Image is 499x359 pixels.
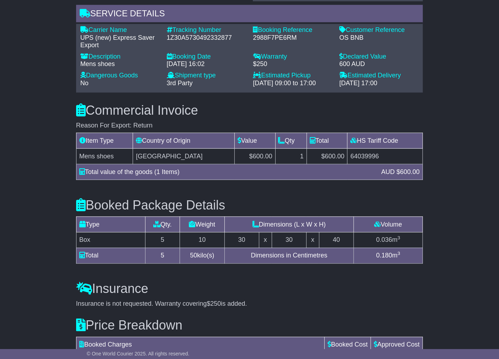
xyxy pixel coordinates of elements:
td: Total [307,133,347,149]
td: 30 [224,232,259,248]
td: m [354,232,423,248]
div: $250 [253,60,332,68]
td: 40 [319,232,354,248]
div: UPS (new) Express Saver Export [80,34,160,49]
td: $600.00 [307,149,347,164]
td: Qty [275,133,307,149]
sup: 3 [398,235,400,241]
td: 5 [145,232,180,248]
td: Dimensions (L x W x H) [224,217,354,232]
h3: Insurance [76,282,423,296]
div: Estimated Pickup [253,72,332,80]
td: x [259,232,272,248]
td: Qty. [145,217,180,232]
td: Booked Charges [76,337,324,353]
div: 2988F7PE6RM [253,34,332,42]
div: Booking Date [167,53,246,61]
td: kilo(s) [180,248,224,263]
div: Booking Reference [253,26,332,34]
div: Estimated Delivery [339,72,419,80]
div: [DATE] 16:02 [167,60,246,68]
div: AUD $600.00 [378,167,423,177]
h3: Booked Package Details [76,198,423,212]
div: Mens shoes [80,60,160,68]
span: 3rd Party [167,80,193,87]
div: 1Z30A5730492332877 [167,34,246,42]
div: Insurance is not requested. Warranty covering is added. [76,300,423,308]
td: $600.00 [234,149,275,164]
div: 600 AUD [339,60,419,68]
span: 0.036 [376,236,392,244]
span: No [80,80,89,87]
div: Dangerous Goods [80,72,160,80]
td: Country of Origin [133,133,235,149]
td: Booked Cost [325,337,371,353]
td: m [354,248,423,263]
td: [GEOGRAPHIC_DATA] [133,149,235,164]
td: 5 [145,248,180,263]
div: Shipment type [167,72,246,80]
td: 64039996 [347,149,423,164]
div: Service Details [76,5,423,24]
span: 50 [190,252,197,259]
div: OS BNB [339,34,419,42]
div: Description [80,53,160,61]
td: Dimensions in Centimetres [224,248,354,263]
td: 10 [180,232,224,248]
td: 30 [272,232,306,248]
td: Box [76,232,145,248]
h3: Price Breakdown [76,319,423,333]
td: Weight [180,217,224,232]
div: Reason For Export: Return [76,122,423,130]
td: HS Tariff Code [347,133,423,149]
sup: 3 [398,251,400,256]
h3: Commercial Invoice [76,103,423,118]
div: Customer Reference [339,26,419,34]
div: Tracking Number [167,26,246,34]
td: Value [234,133,275,149]
span: $250 [207,300,221,308]
div: [DATE] 17:00 [339,80,419,87]
div: Declared Value [339,53,419,61]
div: Warranty [253,53,332,61]
span: © One World Courier 2025. All rights reserved. [87,351,190,357]
td: Approved Cost [371,337,423,353]
td: Mens shoes [76,149,133,164]
div: [DATE] 09:00 to 17:00 [253,80,332,87]
div: Total value of the goods (1 Items) [76,167,378,177]
td: Total [76,248,145,263]
td: Item Type [76,133,133,149]
td: 1 [275,149,307,164]
span: 0.180 [376,252,392,259]
td: Volume [354,217,423,232]
td: x [306,232,319,248]
div: Carrier Name [80,26,160,34]
td: Type [76,217,145,232]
